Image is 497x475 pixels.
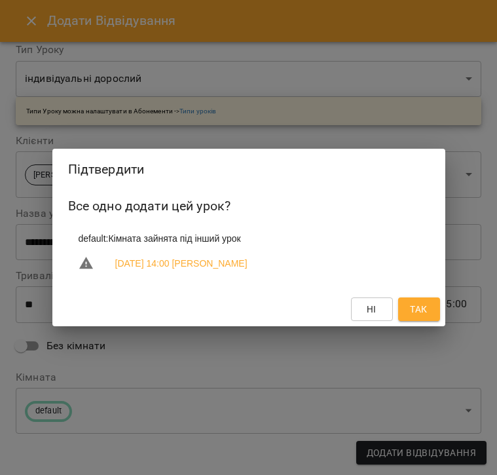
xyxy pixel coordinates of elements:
[351,297,393,321] button: Ні
[367,301,377,317] span: Ні
[68,196,430,216] h6: Все одно додати цей урок?
[68,159,430,180] h2: Підтвердити
[115,257,248,270] a: [DATE] 14:00 [PERSON_NAME]
[398,297,440,321] button: Так
[68,227,430,250] li: default : Кімната зайнята під інший урок
[410,301,427,317] span: Так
